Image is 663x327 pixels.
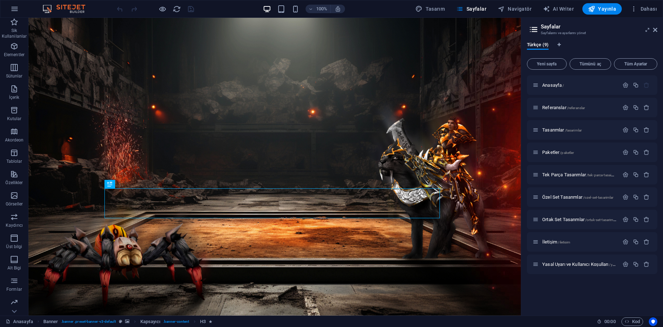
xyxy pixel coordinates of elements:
[542,194,613,200] span: Sayfayı açmak için tıkla
[627,3,660,15] button: Dahası
[527,41,549,50] span: Türkçe (9)
[587,173,618,177] span: /tek-parca-tasaimlar
[125,320,129,323] i: Bu element, arka plan içeriyor
[649,317,657,326] button: Usercentrics
[4,52,25,58] p: Elementler
[9,95,19,100] p: İçerik
[621,317,643,326] button: Kod
[6,286,22,292] p: Formlar
[530,62,564,66] span: Yeni sayfa
[541,30,643,36] h3: Sayfalarını ve ayarlarını yönet
[633,194,639,200] div: Çoğalt
[643,104,649,111] div: Sil
[6,159,22,164] p: Tablolar
[540,128,619,132] div: Tasarımlar/tasarimlar
[558,240,570,244] span: /iletisim
[540,83,619,87] div: Anasayfa/
[560,151,574,155] span: /paketler
[633,127,639,133] div: Çoğalt
[643,194,649,200] div: Sil
[540,262,619,267] div: Yasal Uyarı ve Kullanıcı Koşulları/yasaluyari-kullanicikosullari
[542,127,582,133] span: Sayfayı açmak için tıkla
[633,216,639,223] div: Çoğalt
[622,149,629,155] div: Ayarlar
[542,239,571,245] span: Sayfayı açmak için tıkla
[163,317,189,326] span: . banner-content
[543,5,574,12] span: AI Writer
[43,317,58,326] span: Seçmek için tıkla. Düzenlemek için çift tıkla
[622,104,629,111] div: Ayarlar
[633,82,639,88] div: Çoğalt
[335,6,341,12] i: Yeniden boyutlandırmada yakınlaştırma düzeyini seçilen cihaza uyacak şekilde otomatik olarak ayarla.
[540,195,619,199] div: Özel Set Tasarımlar/ozel-set-tasarimlar
[582,3,622,15] button: Yayınla
[5,180,23,186] p: Özellikler
[43,317,212,326] nav: breadcrumb
[570,58,611,70] button: Tümünü aç
[495,3,534,15] button: Navigatör
[622,127,629,133] div: Ayarlar
[173,5,181,13] i: Sayfayı yeniden yükleyin
[588,5,616,12] span: Yayınla
[597,317,616,326] h6: Oturum süresi
[61,317,116,326] span: . banner .preset-banner-v3-default
[604,317,615,326] span: 00 00
[542,172,618,177] span: Sayfayı açmak için tıkla
[567,106,585,110] span: /referanslar
[200,317,206,326] span: Seçmek için tıkla. Düzenlemek için çift tıkla
[7,116,22,122] p: Kutular
[542,150,574,155] span: Sayfayı açmak için tıkla
[527,42,657,55] div: Dil Sekmeleri
[41,5,94,13] img: Editor Logo
[643,172,649,178] div: Sil
[562,84,564,87] span: /
[643,127,649,133] div: Sil
[527,58,567,70] button: Yeni sayfa
[542,82,564,88] span: Sayfayı açmak için tıkla
[415,5,445,12] span: Tasarım
[643,82,649,88] div: Başlangıç sayfası silinemez
[540,172,619,177] div: Tek Parça Tasarımlar/tek-parca-tasaimlar
[540,105,619,110] div: Referanslar/referanslar
[614,58,657,70] button: Tüm Ayarlar
[140,317,160,326] span: Seçmek için tıkla. Düzenlemek için çift tıkla
[633,149,639,155] div: Çoğalt
[456,5,486,12] span: Sayfalar
[643,149,649,155] div: Sil
[625,317,640,326] span: Kod
[617,62,654,66] span: Tüm Ayarlar
[540,240,619,244] div: İletişim/iletisim
[540,3,577,15] button: AI Writer
[622,239,629,245] div: Ayarlar
[630,5,657,12] span: Dahası
[6,317,33,326] a: Seçimi iptal etmek için tıkla. Sayfaları açmak için çift tıkla
[609,319,610,324] span: :
[5,137,24,143] p: Akordeon
[622,216,629,223] div: Ayarlar
[633,172,639,178] div: Çoğalt
[6,73,23,79] p: Sütunlar
[585,218,617,222] span: /ortak-set-tasarimlar
[6,244,22,250] p: Üst bilgi
[498,5,532,12] span: Navigatör
[609,263,653,267] span: /yasaluyari-kullanicikosullari
[622,261,629,267] div: Ayarlar
[541,23,657,30] h2: Sayfalar
[6,201,23,207] p: Görseller
[209,320,212,323] i: Element bir animasyon içeriyor
[172,5,181,13] button: reload
[633,261,639,267] div: Çoğalt
[540,150,619,155] div: Paketler/paketler
[306,5,331,13] button: 100%
[565,128,582,132] span: /tasarimlar
[7,265,21,271] p: Alt Bigi
[643,239,649,245] div: Sil
[453,3,489,15] button: Sayfalar
[542,105,585,110] span: Sayfayı açmak için tıkla
[643,261,649,267] div: Sil
[413,3,448,15] button: Tasarım
[633,239,639,245] div: Çoğalt
[316,5,328,13] h6: 100%
[542,217,617,222] span: Sayfayı açmak için tıkla
[119,320,122,323] i: Bu element, özelleştirilebilir bir ön ayar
